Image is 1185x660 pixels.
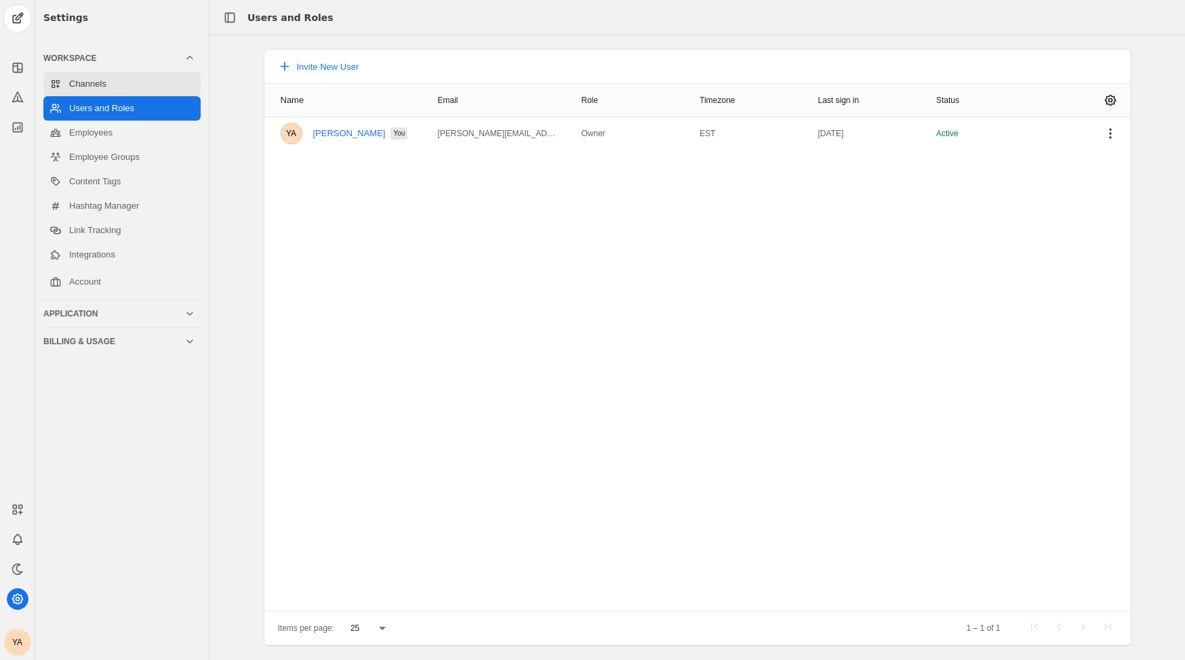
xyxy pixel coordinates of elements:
div: Timezone [700,95,735,106]
a: Channels [43,72,201,96]
span: 25 [350,623,359,633]
div: [DATE] [818,128,844,139]
div: EST [700,128,715,139]
div: YA [281,123,302,144]
div: Last sign in [818,95,872,106]
a: Link Tracking [43,218,201,243]
div: yousif@socialweaver.com [438,128,560,139]
div: Workspace [43,53,184,64]
div: Application [43,308,184,319]
div: Email [438,95,470,106]
div: Items per page: [278,621,334,635]
a: Users and Roles [43,96,201,121]
button: Invite New User [270,54,367,79]
div: Billing & Usage [43,336,184,347]
div: Last sign in [818,95,860,106]
a: Employee Groups [43,145,201,169]
div: Status [936,95,959,106]
span: Invite New User [297,62,359,72]
mat-expansion-panel-header: Workspace [43,47,201,69]
a: Yousif Abood [313,128,386,139]
a: Integrations [43,243,201,267]
div: Status [936,95,971,106]
div: Timezone [700,95,747,106]
div: Role [582,95,599,106]
div: Active [936,128,959,139]
app-icon-button: User Menu [1098,121,1123,146]
div: Email [438,95,458,106]
div: Name [281,95,317,106]
div: Role [582,95,611,106]
div: 1 – 1 of 1 [966,621,1000,635]
mat-expansion-panel-header: Billing & Usage [43,331,201,352]
div: Name [281,95,304,106]
a: Hashtag Manager [43,194,201,218]
a: Content Tags [43,169,201,194]
div: Workspace [43,69,201,297]
button: YA [4,629,31,656]
mat-expansion-panel-header: Application [43,303,201,325]
div: Users and Roles [247,11,334,24]
a: Employees [43,121,201,145]
a: Account [43,270,201,294]
div: You [390,127,407,140]
div: Owner [582,128,605,139]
